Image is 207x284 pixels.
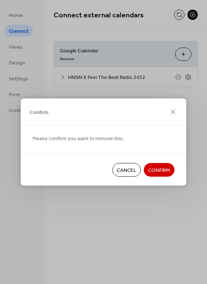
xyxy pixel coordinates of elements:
[148,167,170,174] span: Confirm
[144,163,174,177] button: Confirm
[30,108,48,116] span: Confirm
[33,135,124,143] span: Please confirm you want to remove this.
[117,167,136,174] span: Cancel
[112,163,141,177] button: Cancel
